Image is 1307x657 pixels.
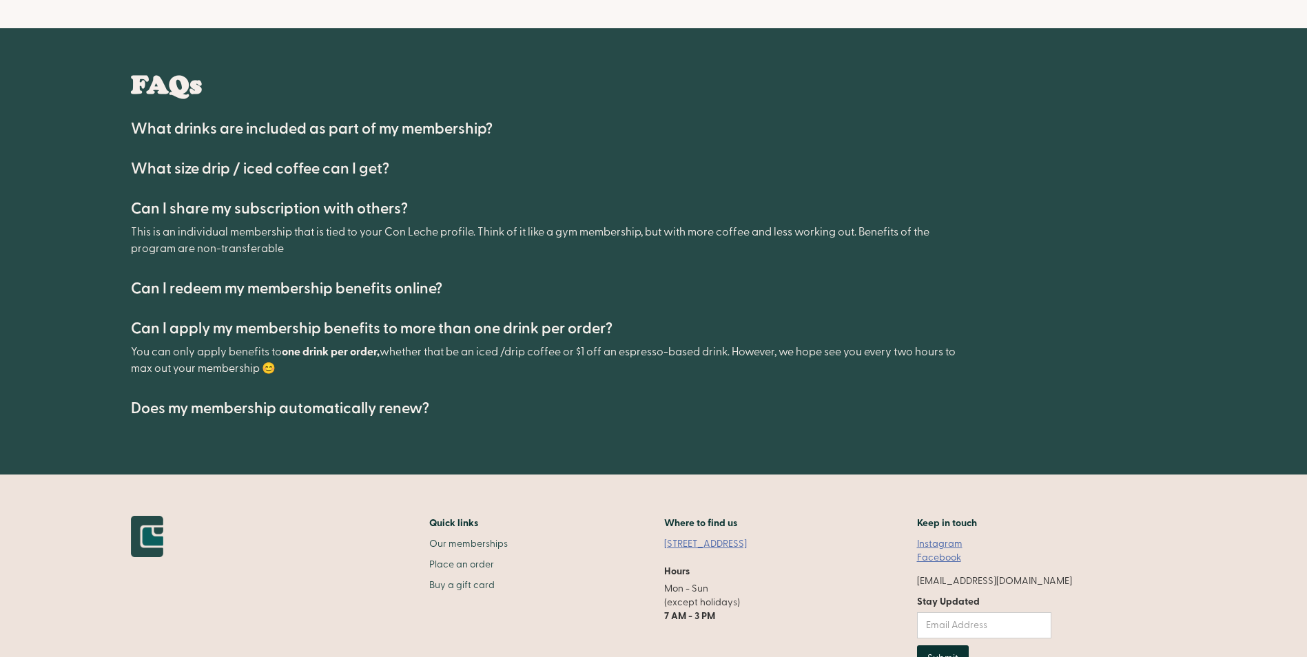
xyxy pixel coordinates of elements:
h2: Quick links [429,516,508,530]
a: Buy a gift card [429,578,508,592]
h4: Can I apply my membership benefits to more than one drink per order? [131,320,613,337]
input: Email Address [917,612,1051,638]
a: Our memberships [429,537,508,551]
h5: Keep in touch [917,516,977,530]
a: Place an order [429,558,508,572]
p: Mon - Sun (except holidays) [664,582,761,623]
h1: FAQs [131,70,203,100]
a: Instagram [917,537,963,551]
a: Facebook [917,551,961,565]
h4: What size drip / iced coffee can I get? [131,160,389,177]
div: [EMAIL_ADDRESS][DOMAIN_NAME] [917,574,1072,588]
h4: Can I share my subscription with others? [131,200,408,217]
strong: 7 AM - 3 PM [664,609,715,623]
h4: Can I redeem my membership benefits online? [131,280,442,297]
strong: one drink per order, [282,345,380,359]
h4: What drinks are included as part of my membership? [131,121,493,137]
p: You can only apply benefits to whether that be an iced /drip coffee or $1 off an espresso-based d... [131,344,967,377]
h5: Hours [664,565,690,578]
label: Stay Updated [917,595,1051,609]
h5: Where to find us [664,516,737,530]
p: This is an individual membership that is tied to your Con Leche profile. Think of it like a gym m... [131,224,967,257]
h4: Does my membership automatically renew? [131,400,429,417]
a: [STREET_ADDRESS] [664,537,761,551]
